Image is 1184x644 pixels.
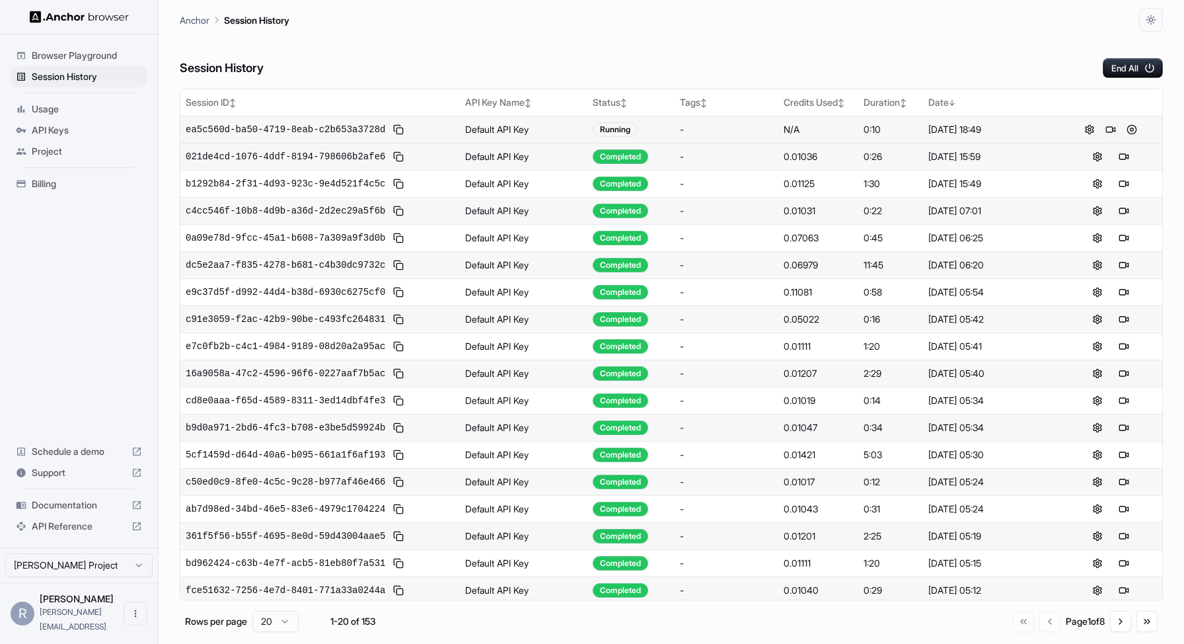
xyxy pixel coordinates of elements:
div: Duration [864,96,918,109]
div: N/A [784,123,853,136]
div: - [680,503,773,516]
div: [DATE] 06:25 [928,231,1053,245]
div: - [680,231,773,245]
div: API Key Name [465,96,582,109]
span: b1292b84-2f31-4d93-923c-9e4d521f4c5c [186,177,385,190]
div: 0:45 [864,231,918,245]
td: Default API Key [460,495,587,522]
span: 021de4cd-1076-4ddf-8194-798606b2afe6 [186,150,385,163]
div: [DATE] 05:12 [928,584,1053,597]
td: Default API Key [460,577,587,604]
div: [DATE] 05:42 [928,313,1053,326]
div: Documentation [11,495,147,516]
div: R [11,602,34,625]
span: Usage [32,102,142,116]
div: - [680,367,773,380]
div: [DATE] 15:59 [928,150,1053,163]
div: - [680,421,773,434]
td: Default API Key [460,170,587,197]
td: Default API Key [460,522,587,549]
span: e9c37d5f-d992-44d4-b38d-6930c6275cf0 [186,286,385,299]
div: 0.01207 [784,367,853,380]
td: Default API Key [460,441,587,468]
div: - [680,557,773,570]
span: dc5e2aa7-f835-4278-b681-c4b30dc9732c [186,259,385,272]
div: - [680,340,773,353]
div: API Reference [11,516,147,537]
div: Date [928,96,1053,109]
span: 361f5f56-b55f-4695-8e0d-59d43004aae5 [186,530,385,543]
div: [DATE] 05:24 [928,503,1053,516]
span: c91e3059-f2ac-42b9-90be-c493fc264831 [186,313,385,326]
div: 0:12 [864,475,918,489]
div: 0.01040 [784,584,853,597]
span: e7c0fb2b-c4c1-4984-9189-08d20a2a95ac [186,340,385,353]
div: - [680,286,773,299]
div: 0.01019 [784,394,853,407]
div: 0.01111 [784,340,853,353]
div: 0.07063 [784,231,853,245]
div: 0.06979 [784,259,853,272]
div: Completed [593,393,648,408]
div: [DATE] 15:49 [928,177,1053,190]
span: Schedule a demo [32,445,126,458]
div: [DATE] 05:34 [928,421,1053,434]
div: [DATE] 05:15 [928,557,1053,570]
div: [DATE] 05:40 [928,367,1053,380]
div: - [680,448,773,462]
img: Anchor Logo [30,11,129,23]
div: Completed [593,204,648,218]
button: End All [1103,58,1163,78]
span: ↓ [949,98,955,108]
div: Completed [593,312,648,327]
div: 0:22 [864,204,918,218]
div: Completed [593,583,648,598]
div: - [680,150,773,163]
div: Schedule a demo [11,441,147,462]
div: Completed [593,529,648,543]
span: cd8e0aaa-f65d-4589-8311-3ed14dbf4fe3 [186,394,385,407]
div: - [680,177,773,190]
div: 0:16 [864,313,918,326]
div: Status [593,96,670,109]
p: Session History [224,13,289,27]
div: Billing [11,173,147,194]
div: Completed [593,339,648,354]
div: 0:14 [864,394,918,407]
div: Completed [593,475,648,489]
div: 2:29 [864,367,918,380]
div: 0.01043 [784,503,853,516]
div: Project [11,141,147,162]
div: 1:30 [864,177,918,190]
div: 0.01421 [784,448,853,462]
td: Default API Key [460,116,587,143]
td: Default API Key [460,468,587,495]
span: Documentation [32,499,126,512]
div: [DATE] 05:54 [928,286,1053,299]
div: Browser Playground [11,45,147,66]
p: Rows per page [185,615,247,628]
div: 0.05022 [784,313,853,326]
div: 1-20 of 153 [320,615,386,628]
span: b9d0a971-2bd6-4fc3-b708-e3be5d59924b [186,421,385,434]
span: c4cc546f-10b8-4d9b-a36d-2d2ec29a5f6b [186,204,385,218]
div: 1:20 [864,557,918,570]
td: Default API Key [460,333,587,360]
td: Default API Key [460,414,587,441]
div: [DATE] 05:30 [928,448,1053,462]
div: [DATE] 05:41 [928,340,1053,353]
div: Completed [593,258,648,272]
span: Browser Playground [32,49,142,62]
div: Completed [593,285,648,300]
span: ea5c560d-ba50-4719-8eab-c2b653a3728d [186,123,385,136]
h6: Session History [180,59,264,78]
div: Completed [593,149,648,164]
td: Default API Key [460,387,587,414]
button: Open menu [124,602,147,625]
td: Default API Key [460,251,587,278]
span: c50ed0c9-8fe0-4c5c-9c28-b977af46e466 [186,475,385,489]
div: 0:58 [864,286,918,299]
span: 5cf1459d-d64d-40a6-b095-661a1f6af193 [186,448,385,462]
div: - [680,204,773,218]
div: [DATE] 07:01 [928,204,1053,218]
